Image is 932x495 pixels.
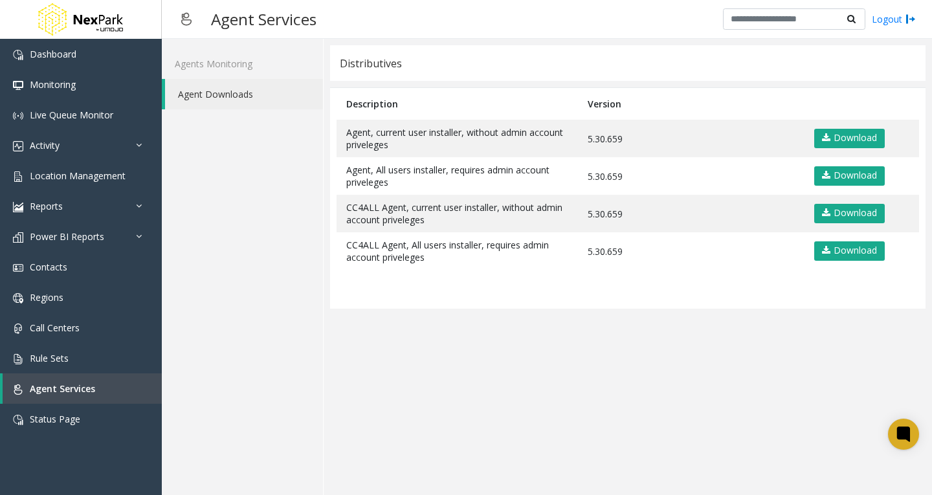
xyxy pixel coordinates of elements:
img: 'icon' [13,80,23,91]
img: 'icon' [13,324,23,334]
span: Status Page [30,413,80,425]
a: Download [814,166,885,186]
a: Logout [872,12,916,26]
img: logout [905,12,916,26]
img: 'icon' [13,50,23,60]
td: CC4ALL Agent, All users installer, requires admin account priveleges [337,232,578,270]
span: Regions [30,291,63,303]
a: Agents Monitoring [162,49,323,79]
td: CC4ALL Agent, current user installer, without admin account priveleges [337,195,578,232]
a: Download [814,204,885,223]
span: Contacts [30,261,67,273]
span: Rule Sets [30,352,69,364]
span: Reports [30,200,63,212]
img: 'icon' [13,263,23,273]
img: 'icon' [13,202,23,212]
td: 5.30.659 [578,232,803,270]
span: Agent Services [30,382,95,395]
div: Distributives [340,55,402,72]
h3: Agent Services [205,3,323,35]
img: 'icon' [13,354,23,364]
a: Download [814,129,885,148]
img: 'icon' [13,111,23,121]
img: 'icon' [13,141,23,151]
span: Power BI Reports [30,230,104,243]
td: 5.30.659 [578,157,803,195]
th: Version [578,88,803,120]
span: Activity [30,139,60,151]
th: Description [337,88,578,120]
a: Download [814,241,885,261]
a: Agent Downloads [165,79,323,109]
td: 5.30.659 [578,195,803,232]
span: Dashboard [30,48,76,60]
img: 'icon' [13,171,23,182]
td: Agent, current user installer, without admin account priveleges [337,120,578,157]
span: Call Centers [30,322,80,334]
img: 'icon' [13,415,23,425]
img: 'icon' [13,384,23,395]
span: Live Queue Monitor [30,109,113,121]
img: 'icon' [13,232,23,243]
a: Agent Services [3,373,162,404]
td: 5.30.659 [578,120,803,157]
span: Monitoring [30,78,76,91]
td: Agent, All users installer, requires admin account priveleges [337,157,578,195]
img: pageIcon [175,3,198,35]
span: Location Management [30,170,126,182]
img: 'icon' [13,293,23,303]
